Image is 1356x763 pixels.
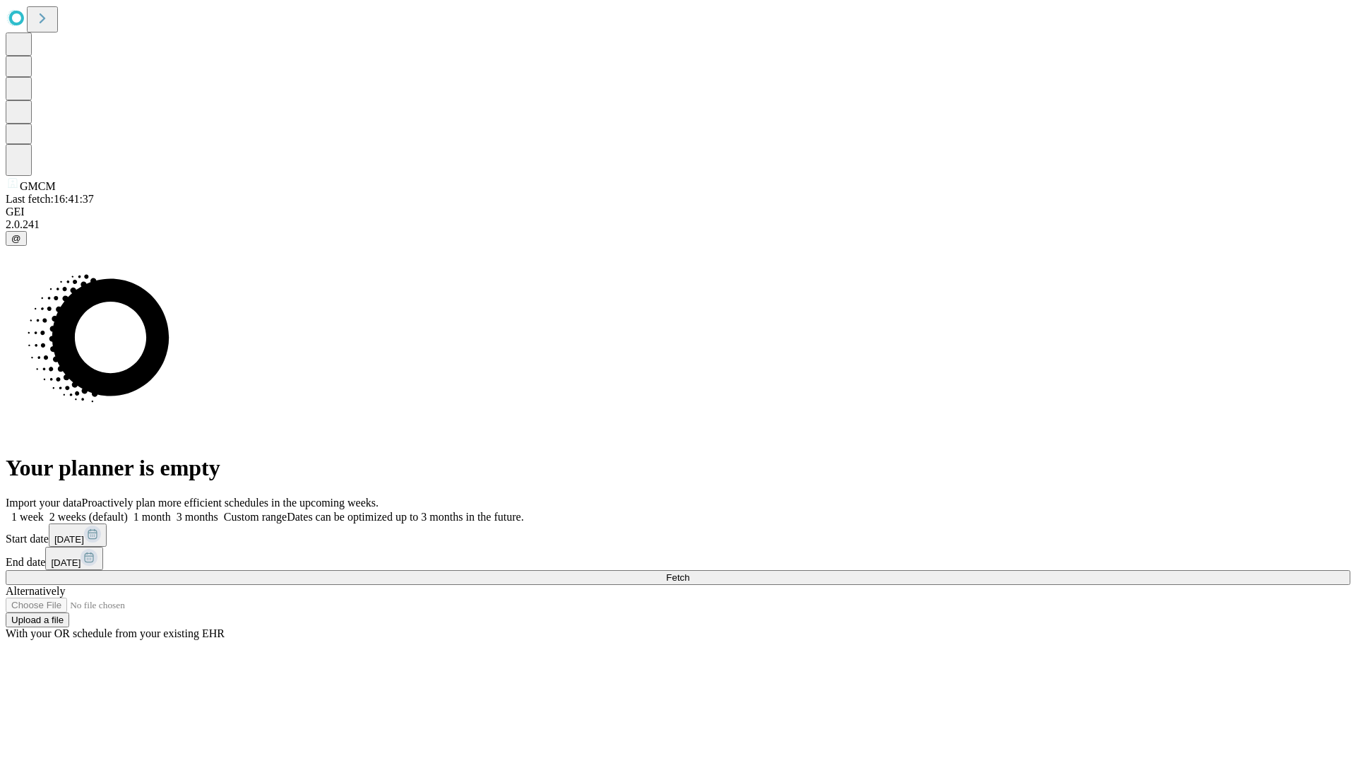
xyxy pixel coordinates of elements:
[666,572,689,583] span: Fetch
[6,547,1350,570] div: End date
[6,613,69,627] button: Upload a file
[6,524,1350,547] div: Start date
[49,524,107,547] button: [DATE]
[6,497,82,509] span: Import your data
[45,547,103,570] button: [DATE]
[54,534,84,545] span: [DATE]
[6,231,27,246] button: @
[6,193,94,205] span: Last fetch: 16:41:37
[20,180,56,192] span: GMCM
[6,206,1350,218] div: GEI
[51,557,81,568] span: [DATE]
[6,218,1350,231] div: 2.0.241
[287,511,523,523] span: Dates can be optimized up to 3 months in the future.
[177,511,218,523] span: 3 months
[82,497,379,509] span: Proactively plan more efficient schedules in the upcoming weeks.
[6,570,1350,585] button: Fetch
[224,511,287,523] span: Custom range
[6,627,225,639] span: With your OR schedule from your existing EHR
[49,511,128,523] span: 2 weeks (default)
[6,455,1350,481] h1: Your planner is empty
[11,233,21,244] span: @
[133,511,171,523] span: 1 month
[11,511,44,523] span: 1 week
[6,585,65,597] span: Alternatively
